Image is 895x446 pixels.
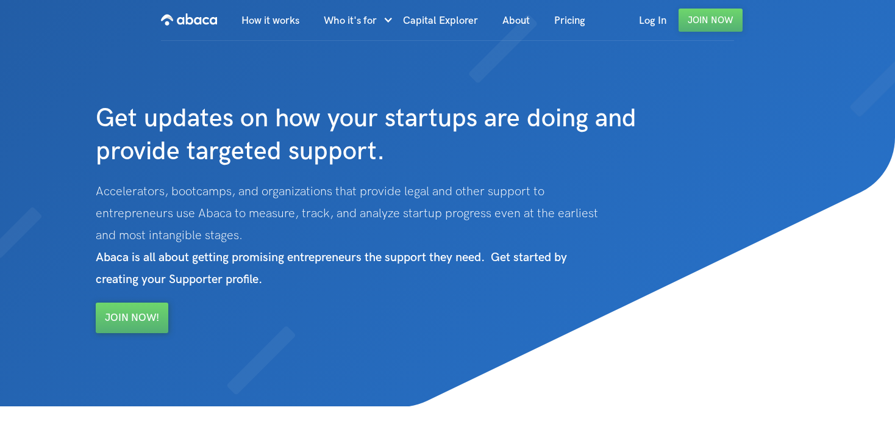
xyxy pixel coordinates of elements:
strong: Abaca is all about getting promising entrepreneurs the support they need. Get started by creating... [96,250,567,287]
a: Join Now! [96,303,168,333]
img: Abaca logo [161,10,217,29]
p: Accelerators, bootcamps, and organizations that provide legal and other support to entrepreneurs ... [96,181,648,290]
h1: Get updates on how your startups are doing and provide targeted support. [96,41,654,168]
a: Join Now [679,9,743,32]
